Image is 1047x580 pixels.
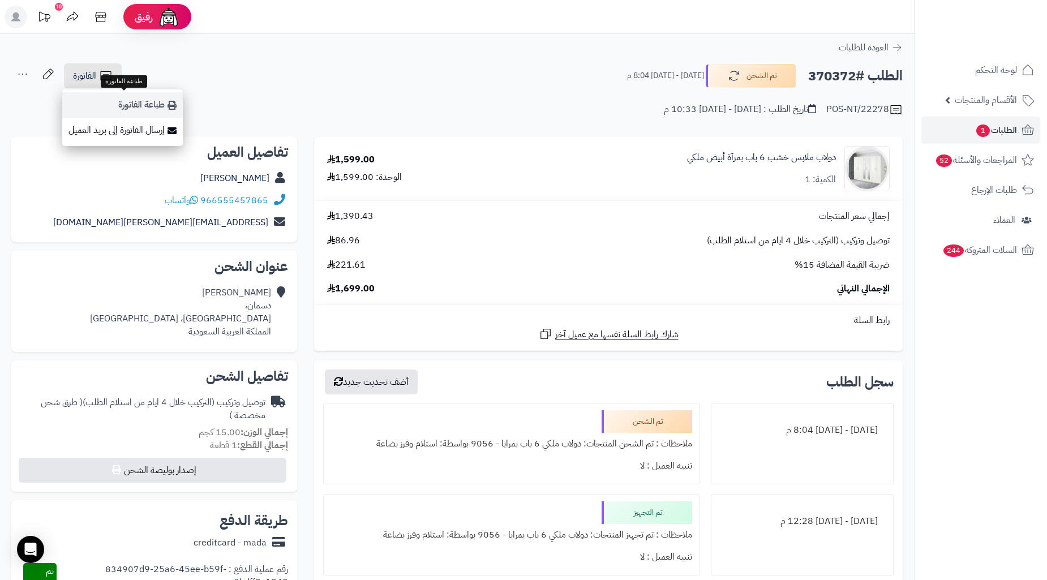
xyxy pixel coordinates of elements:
img: 1733065410-1-90x90.jpg [845,146,889,191]
strong: إجمالي القطع: [237,439,288,452]
a: واتساب [165,194,198,207]
span: لوحة التحكم [975,62,1017,78]
div: creditcard - mada [194,536,267,549]
span: 1 [976,124,990,137]
div: [DATE] - [DATE] 8:04 م [718,419,886,441]
div: تم الشحن [602,410,692,433]
div: رابط السلة [319,314,898,327]
strong: إجمالي الوزن: [241,426,288,439]
button: إصدار بوليصة الشحن [19,458,286,483]
span: العودة للطلبات [839,41,889,54]
div: ملاحظات : تم الشحن المنتجات: دولاب ملكي 6 باب بمرايا - 9056 بواسطة: استلام وفرز بضاعة [331,433,692,455]
span: العملاء [993,212,1015,228]
span: الأقسام والمنتجات [955,92,1017,108]
div: الكمية: 1 [805,173,836,186]
div: Open Intercom Messenger [17,536,44,563]
a: إرسال الفاتورة إلى بريد العميل [62,118,183,143]
div: 1,599.00 [327,153,375,166]
button: أضف تحديث جديد [325,370,418,394]
h2: عنوان الشحن [20,260,288,273]
small: 1 قطعة [210,439,288,452]
span: السلات المتروكة [942,242,1017,258]
a: العودة للطلبات [839,41,903,54]
span: توصيل وتركيب (التركيب خلال 4 ايام من استلام الطلب) [707,234,890,247]
div: ملاحظات : تم تجهيز المنتجات: دولاب ملكي 6 باب بمرايا - 9056 بواسطة: استلام وفرز بضاعة [331,524,692,546]
button: تم الشحن [706,64,796,88]
span: رفيق [135,10,153,24]
div: تنبيه العميل : لا [331,546,692,568]
span: الطلبات [975,122,1017,138]
div: 10 [55,3,63,11]
a: شارك رابط السلة نفسها مع عميل آخر [539,327,679,341]
a: [EMAIL_ADDRESS][PERSON_NAME][DOMAIN_NAME] [53,216,268,229]
a: طلبات الإرجاع [921,177,1040,204]
div: [DATE] - [DATE] 12:28 م [718,510,886,532]
span: إجمالي سعر المنتجات [819,210,890,223]
h3: سجل الطلب [826,375,894,389]
a: السلات المتروكة244 [921,237,1040,264]
div: تنبيه العميل : لا [331,455,692,477]
span: الإجمالي النهائي [837,282,890,295]
span: طلبات الإرجاع [971,182,1017,198]
div: طباعة الفاتورة [101,75,147,88]
span: 52 [936,154,952,167]
span: المراجعات والأسئلة [935,152,1017,168]
a: 966555457865 [200,194,268,207]
small: 15.00 كجم [199,426,288,439]
div: تم التجهيز [602,501,692,524]
span: 1,699.00 [327,282,375,295]
div: POS-NT/22278 [826,103,903,117]
div: [PERSON_NAME] دسمان، [GEOGRAPHIC_DATA]، [GEOGRAPHIC_DATA] المملكة العربية السعودية [90,286,271,338]
a: طباعة الفاتورة [62,92,183,118]
div: تاريخ الطلب : [DATE] - [DATE] 10:33 م [664,103,816,116]
a: لوحة التحكم [921,57,1040,84]
span: 244 [943,244,964,257]
span: 1,390.43 [327,210,374,223]
a: الطلبات1 [921,117,1040,144]
a: المراجعات والأسئلة52 [921,147,1040,174]
div: توصيل وتركيب (التركيب خلال 4 ايام من استلام الطلب) [20,396,265,422]
a: العملاء [921,207,1040,234]
span: ( طرق شحن مخصصة ) [41,396,265,422]
small: [DATE] - [DATE] 8:04 م [627,70,704,81]
span: ضريبة القيمة المضافة 15% [795,259,890,272]
h2: الطلب #370372 [808,65,903,88]
span: شارك رابط السلة نفسها مع عميل آخر [555,328,679,341]
h2: تفاصيل الشحن [20,370,288,383]
span: 86.96 [327,234,360,247]
a: دولاب ملابس خشب 6 باب بمرآة أبيض ملكي [687,151,836,164]
img: ai-face.png [157,6,180,28]
a: الفاتورة [64,63,122,88]
span: 221.61 [327,259,366,272]
a: تحديثات المنصة [30,6,58,31]
h2: تفاصيل العميل [20,145,288,159]
div: الوحدة: 1,599.00 [327,171,402,184]
a: [PERSON_NAME] [200,171,269,185]
h2: طريقة الدفع [220,514,288,527]
span: الفاتورة [73,69,96,83]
